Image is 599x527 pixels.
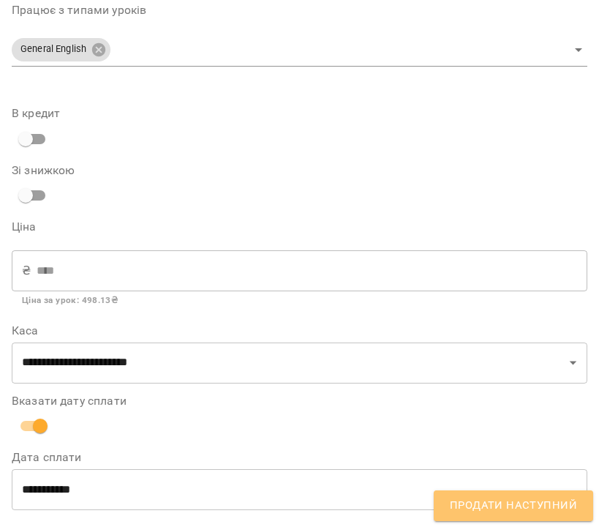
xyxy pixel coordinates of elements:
[12,452,587,463] label: Дата сплати
[12,108,587,119] label: В кредит
[12,42,95,56] span: General English
[12,34,587,67] div: General English
[22,262,31,280] p: ₴
[22,295,118,305] b: Ціна за урок : 498.13 ₴
[12,38,110,61] div: General English
[12,221,587,233] label: Ціна
[12,4,587,16] label: Працює з типами уроків
[434,490,593,521] button: Продати наступний
[12,395,587,407] label: Вказати дату сплати
[12,165,587,176] label: Зі знижкою
[12,325,587,337] label: Каса
[450,496,577,515] span: Продати наступний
